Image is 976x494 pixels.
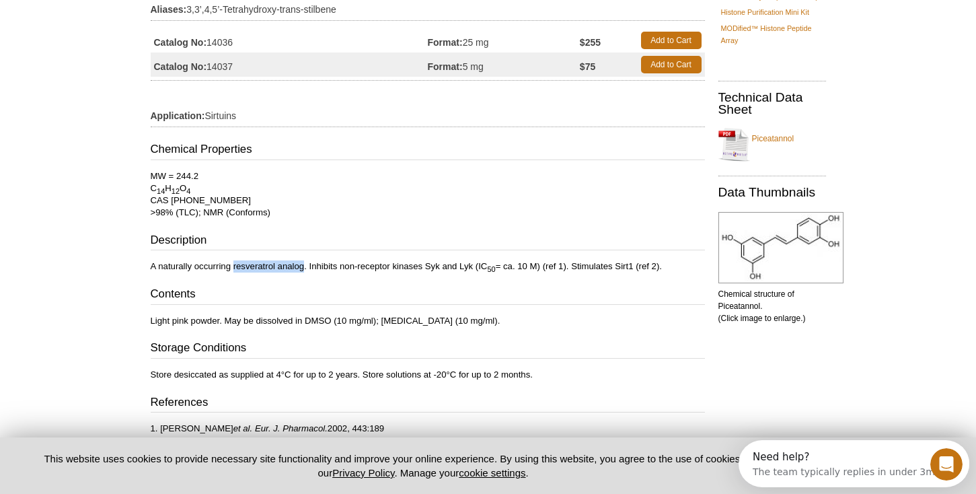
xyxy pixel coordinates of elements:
[151,394,705,413] h3: References
[151,3,187,15] strong: Aliases:
[641,56,702,73] a: Add to Cart
[332,467,394,479] a: Privacy Policy
[151,110,205,122] strong: Application:
[22,452,825,480] p: This website uses cookies to provide necessary site functionality and improve your online experie...
[151,315,705,327] p: Light pink powder. May be dissolved in DMSO (10 mg/ml); [MEDICAL_DATA] (10 mg/ml).
[580,61,595,73] strong: $75
[151,369,705,381] p: Store desiccated as supplied at 4°C for up to 2 years. Store solutions at -20°C for up to 2 months.
[151,28,428,52] td: 14036
[487,265,495,273] sub: 50
[151,340,705,359] h3: Storage Conditions
[154,61,207,73] strong: Catalog No:
[428,61,463,73] strong: Format:
[186,187,190,195] sub: 4
[641,32,702,49] a: Add to Cart
[172,187,180,195] sub: 12
[721,6,809,18] a: Histone Purification Mini Kit
[233,435,282,446] i: et al. Nature
[151,170,705,219] p: MW = 244.2 C H O CAS [PHONE_NUMBER] >98% (TLC); NMR (Conforms)
[233,423,328,433] i: et al. Eur. J. Pharmacol.
[718,288,826,324] p: Chemical structure of Piceatannol. (Click image to enlarge.)
[151,423,705,447] p: 1. [PERSON_NAME] 2002, 443:189 2. [PERSON_NAME] 2003, 425:191
[151,102,705,123] td: Sirtuins
[154,36,207,48] strong: Catalog No:
[5,5,236,42] div: Open Intercom Messenger
[14,22,196,36] div: The team typically replies in under 3m
[151,52,428,77] td: 14037
[428,28,580,52] td: 25 mg
[718,212,843,283] img: Chemical structure of Piceatannol.
[151,141,705,160] h3: Chemical Properties
[580,36,601,48] strong: $255
[718,92,826,116] h2: Technical Data Sheet
[157,187,165,195] sub: 14
[428,52,580,77] td: 5 mg
[930,448,963,481] iframe: Intercom live chat
[151,232,705,251] h3: Description
[721,22,823,46] a: MODified™ Histone Peptide Array
[718,186,826,199] h2: Data Thumbnails
[151,260,705,273] p: A naturally occurring resveratrol analog. Inhibits non-receptor kinases Syk and Lyk (IC = ca. 10 ...
[739,440,969,487] iframe: Intercom live chat discovery launcher
[718,125,826,165] a: Piceatannol
[151,286,705,305] h3: Contents
[14,11,196,22] div: Need help?
[428,36,463,48] strong: Format:
[459,467,525,479] button: cookie settings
